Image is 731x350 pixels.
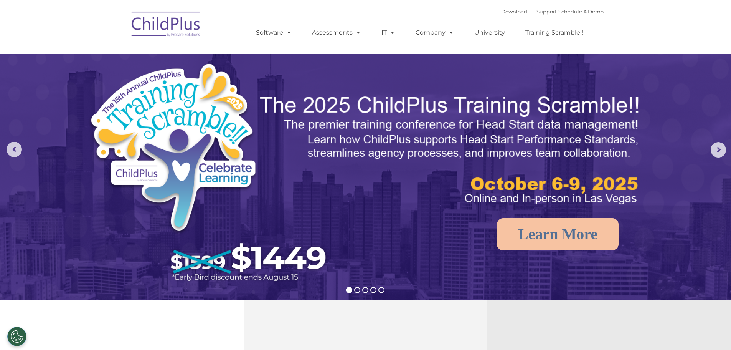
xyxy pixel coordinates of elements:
a: Training Scramble!! [518,25,591,40]
a: Software [248,25,299,40]
a: Learn More [497,218,619,250]
span: Last name [107,51,130,56]
button: Cookies Settings [7,327,26,346]
a: Support [536,8,557,15]
a: Company [408,25,462,40]
a: Schedule A Demo [558,8,604,15]
span: Phone number [107,82,139,88]
iframe: Chat Widget [606,267,731,350]
a: Download [501,8,527,15]
img: ChildPlus by Procare Solutions [128,6,205,45]
font: | [501,8,604,15]
a: University [467,25,513,40]
a: IT [374,25,403,40]
a: Assessments [304,25,369,40]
